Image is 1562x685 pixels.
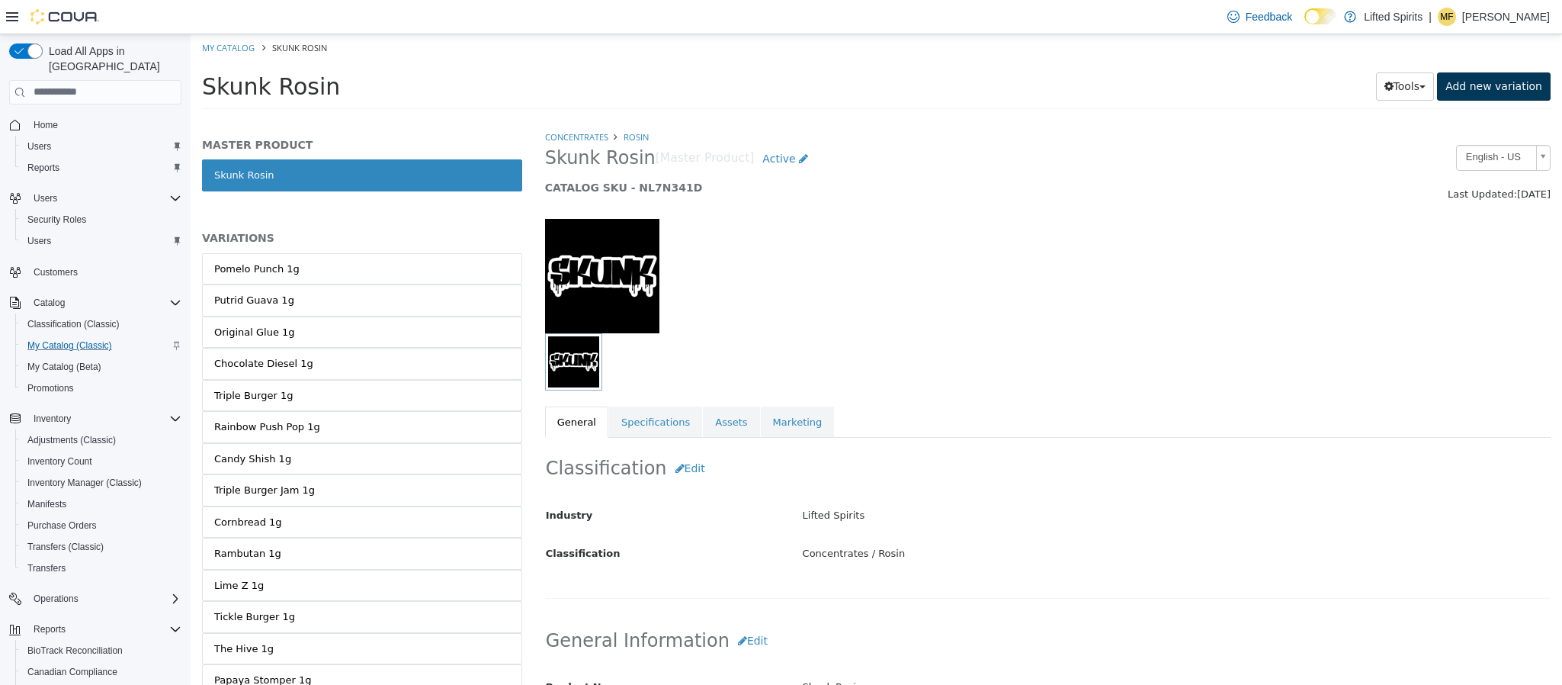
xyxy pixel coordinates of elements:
button: Canadian Compliance [15,661,188,683]
span: Classification (Classic) [21,315,181,333]
span: Users [27,189,181,207]
span: Transfers [27,562,66,574]
button: Inventory [27,410,77,428]
span: Inventory Manager (Classic) [21,474,181,492]
a: English - US [1265,111,1360,137]
a: Classification (Classic) [21,315,126,333]
div: Matt Fallaschek [1438,8,1456,26]
span: Canadian Compliance [21,663,181,681]
button: Transfers [15,558,188,579]
div: Papaya Stomper 1g [24,638,120,654]
button: Catalog [3,292,188,314]
a: My Catalog (Classic) [21,336,118,355]
a: Reports [21,159,66,177]
h5: MASTER PRODUCT [11,104,332,117]
span: Reports [27,162,59,174]
span: Operations [27,590,181,608]
button: Operations [3,588,188,609]
a: Adjustments (Classic) [21,431,122,449]
span: Adjustments (Classic) [27,434,116,446]
span: Reports [27,620,181,638]
a: Security Roles [21,211,92,229]
h5: VARIATIONS [11,197,332,211]
span: Feedback [1246,9,1292,24]
span: Customers [27,262,181,281]
div: Candy Shish 1g [24,417,101,433]
span: Transfers [21,559,181,577]
span: Home [34,119,58,131]
button: Reports [3,619,188,640]
span: Skunk Rosin [82,8,136,19]
a: Feedback [1221,2,1298,32]
h2: Classification [355,420,1359,449]
a: Transfers [21,559,72,577]
span: Classification (Classic) [27,318,120,330]
div: Tickle Burger 1g [24,575,104,590]
span: Catalog [27,294,181,312]
button: Users [15,230,188,252]
p: Lifted Spirits [1364,8,1422,26]
span: BioTrack Reconciliation [27,645,123,657]
span: Manifests [27,498,66,510]
button: Security Roles [15,209,188,230]
button: Home [3,114,188,136]
a: BioTrack Reconciliation [21,642,129,660]
div: Cornbread 1g [24,481,91,496]
div: Lifted Spirits [601,468,1371,495]
span: Adjustments (Classic) [21,431,181,449]
p: [PERSON_NAME] [1462,8,1550,26]
div: Rainbow Push Pop 1g [24,385,130,400]
span: Reports [34,623,66,635]
button: Adjustments (Classic) [15,429,188,451]
span: Skunk Rosin [11,39,149,66]
p: | [1429,8,1432,26]
a: Manifests [21,495,72,513]
span: Load All Apps in [GEOGRAPHIC_DATA] [43,43,181,74]
span: Promotions [27,382,74,394]
button: Inventory [3,408,188,429]
a: Canadian Compliance [21,663,123,681]
span: My Catalog (Beta) [27,361,101,373]
button: Transfers (Classic) [15,536,188,558]
span: Purchase Orders [21,516,181,535]
img: 150 [354,185,469,299]
span: Inventory Manager (Classic) [27,477,142,489]
span: Active [572,118,605,130]
span: Users [21,137,181,156]
h5: CATALOG SKU - NL7N341D [354,146,1103,160]
span: Manifests [21,495,181,513]
div: The Hive 1g [24,607,83,622]
a: Inventory Count [21,452,98,471]
div: Chocolate Diesel 1g [24,322,123,337]
button: Inventory Count [15,451,188,472]
span: Customers [34,266,78,278]
span: My Catalog (Classic) [21,336,181,355]
button: Purchase Orders [15,515,188,536]
span: Industry [355,475,403,487]
button: Reports [27,620,72,638]
h2: General Information [355,593,1359,621]
button: Customers [3,261,188,283]
span: Promotions [21,379,181,397]
span: Users [21,232,181,250]
button: Edit [476,420,523,449]
a: Purchase Orders [21,516,103,535]
button: Reports [15,157,188,178]
a: General [354,372,418,404]
button: My Catalog (Classic) [15,335,188,356]
button: Tools [1185,38,1244,66]
div: Putrid Guava 1g [24,259,104,274]
span: Canadian Compliance [27,666,117,678]
span: Inventory Count [27,455,92,468]
a: My Catalog [11,8,64,19]
button: Users [3,188,188,209]
span: Classification [355,513,430,525]
button: Inventory Manager (Classic) [15,472,188,494]
a: My Catalog (Beta) [21,358,107,376]
a: Concentrates [354,97,418,108]
button: Users [15,136,188,157]
a: Add new variation [1246,38,1360,66]
span: My Catalog (Classic) [27,339,112,352]
button: Promotions [15,378,188,399]
span: Product Name [355,647,435,658]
